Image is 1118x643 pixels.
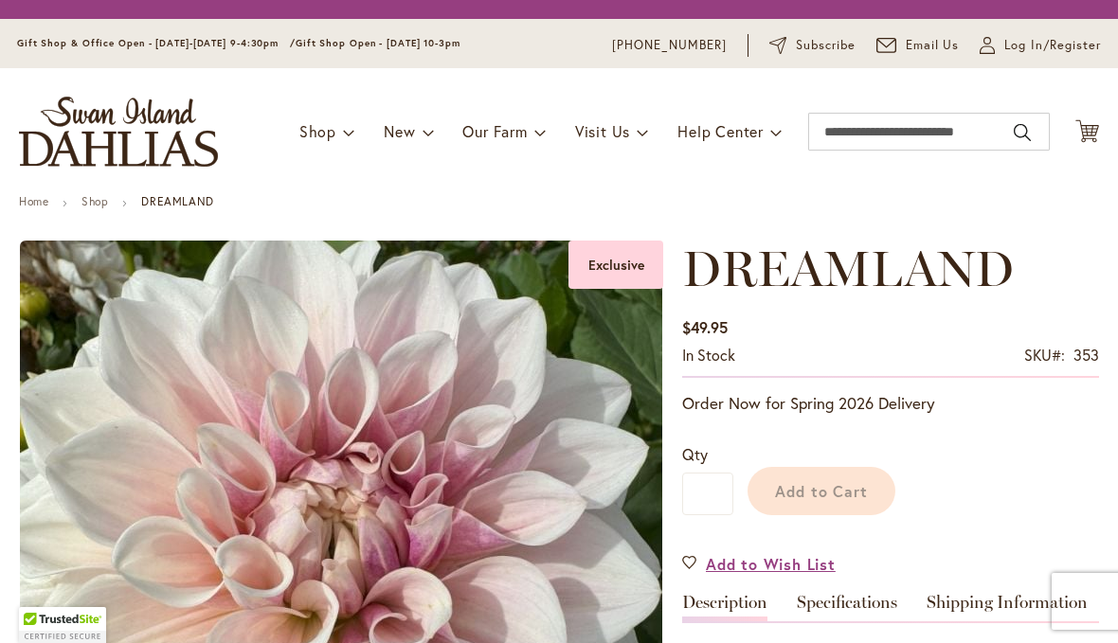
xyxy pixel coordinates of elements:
[682,239,1014,298] span: DREAMLAND
[927,594,1088,621] a: Shipping Information
[19,97,218,167] a: store logo
[1004,36,1101,55] span: Log In/Register
[682,345,735,365] span: In stock
[19,194,48,208] a: Home
[797,594,897,621] a: Specifications
[384,121,415,141] span: New
[141,194,213,208] strong: DREAMLAND
[296,37,460,49] span: Gift Shop Open - [DATE] 10-3pm
[14,576,67,629] iframe: Launch Accessibility Center
[17,37,296,49] span: Gift Shop & Office Open - [DATE]-[DATE] 9-4:30pm /
[462,121,527,141] span: Our Farm
[980,36,1101,55] a: Log In/Register
[1024,345,1065,365] strong: SKU
[682,345,735,366] div: Availability
[682,317,728,337] span: $49.95
[906,36,960,55] span: Email Us
[682,444,708,464] span: Qty
[682,553,836,575] a: Add to Wish List
[81,194,108,208] a: Shop
[876,36,960,55] a: Email Us
[1073,345,1099,366] div: 353
[677,121,764,141] span: Help Center
[796,36,856,55] span: Subscribe
[568,241,663,289] div: Exclusive
[575,121,630,141] span: Visit Us
[706,553,836,575] span: Add to Wish List
[769,36,856,55] a: Subscribe
[682,594,767,621] a: Description
[612,36,727,55] a: [PHONE_NUMBER]
[299,121,336,141] span: Shop
[682,392,1099,415] p: Order Now for Spring 2026 Delivery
